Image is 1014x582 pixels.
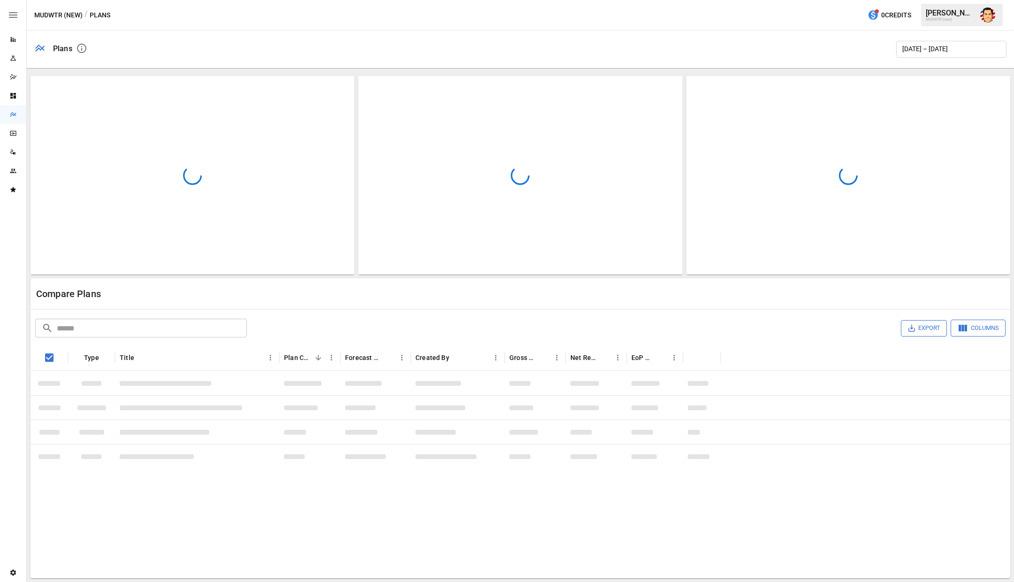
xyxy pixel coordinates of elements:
div: [PERSON_NAME] [926,8,975,17]
div: Created By [415,354,449,361]
button: Created By column menu [489,351,502,364]
div: MUDWTR (new) [926,17,975,22]
button: 0Credits [864,7,915,24]
span: 0 Credits [881,9,911,21]
img: Austin Gardner-Smith [980,8,995,23]
button: Sort [382,351,395,364]
button: Gross Sales column menu [550,351,563,364]
button: Sort [537,351,550,364]
button: Sort [654,351,668,364]
button: Columns [951,320,1006,337]
div: / [84,9,88,21]
div: Plan Created [284,354,311,361]
button: Austin Gardner-Smith [975,2,1001,28]
button: [DATE] – [DATE] [896,41,1006,58]
button: Sort [135,351,148,364]
button: MUDWTR (new) [34,9,83,21]
button: Plan Created column menu [325,351,338,364]
div: Title [120,354,134,361]
button: Title column menu [264,351,277,364]
div: Type [84,354,99,361]
button: Sort [598,351,611,364]
button: Sort [689,351,702,364]
button: Export [901,320,947,337]
button: Net Revenue column menu [611,351,624,364]
div: Net Revenue [570,354,597,361]
div: Compare Plans [36,288,521,299]
div: Plans [53,44,72,53]
div: Forecast start [345,354,381,361]
button: Sort [450,351,463,364]
div: EoP Cash [631,354,653,361]
button: EoP Cash column menu [668,351,681,364]
div: Gross Sales [509,354,536,361]
button: Forecast start column menu [395,351,408,364]
button: Sort [312,351,325,364]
